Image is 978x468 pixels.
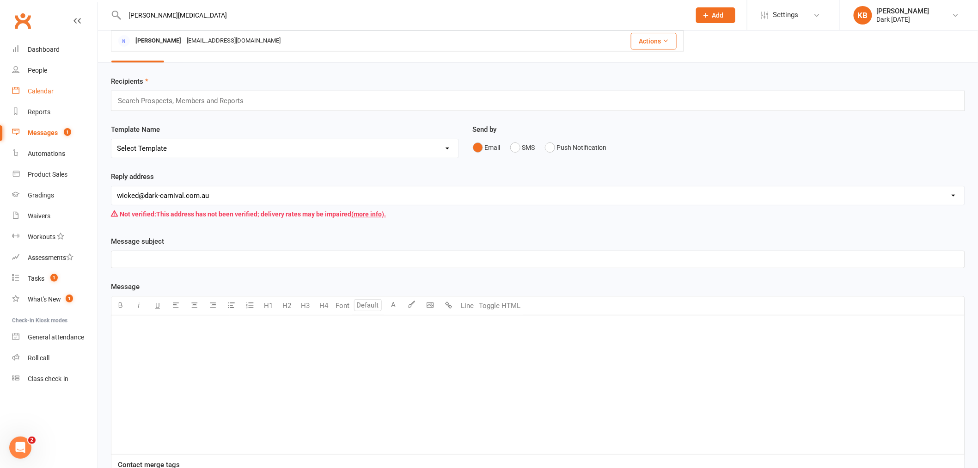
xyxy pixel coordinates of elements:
[351,210,386,218] a: (more info).
[12,369,98,389] a: Class kiosk mode
[12,327,98,348] a: General attendance kiosk mode
[296,296,315,315] button: H3
[631,33,677,49] button: Actions
[64,128,71,136] span: 1
[12,81,98,102] a: Calendar
[111,171,154,182] label: Reply address
[28,275,44,282] div: Tasks
[28,437,36,444] span: 2
[384,296,403,315] button: A
[111,124,160,135] label: Template Name
[315,296,333,315] button: H4
[148,296,167,315] button: U
[333,296,352,315] button: Font
[28,254,73,261] div: Assessments
[28,67,47,74] div: People
[12,289,98,310] a: What's New1
[510,139,535,156] button: SMS
[28,333,84,341] div: General attendance
[66,295,73,302] span: 1
[12,247,98,268] a: Assessments
[28,212,50,220] div: Waivers
[11,9,34,32] a: Clubworx
[133,34,184,48] div: [PERSON_NAME]
[28,375,68,382] div: Class check-in
[184,34,283,48] div: [EMAIL_ADDRESS][DOMAIN_NAME]
[259,296,278,315] button: H1
[696,7,735,23] button: Add
[877,7,929,15] div: [PERSON_NAME]
[354,299,382,311] input: Default
[122,9,684,22] input: Search...
[28,108,50,116] div: Reports
[111,205,965,223] div: This address has not been verified; delivery rates may be impaired
[545,139,607,156] button: Push Notification
[12,268,98,289] a: Tasks 1
[28,150,65,157] div: Automations
[12,227,98,247] a: Workouts
[28,46,60,53] div: Dashboard
[120,210,156,218] strong: Not verified:
[12,164,98,185] a: Product Sales
[278,296,296,315] button: H2
[28,233,55,240] div: Workouts
[877,15,929,24] div: Dark [DATE]
[111,76,148,87] label: Recipients
[155,302,160,310] span: U
[477,296,523,315] button: Toggle HTML
[12,123,98,143] a: Messages 1
[12,102,98,123] a: Reports
[854,6,872,25] div: KB
[12,60,98,81] a: People
[473,139,501,156] button: Email
[28,191,54,199] div: Gradings
[111,236,164,247] label: Message subject
[712,12,724,19] span: Add
[28,87,54,95] div: Calendar
[28,296,61,303] div: What's New
[12,39,98,60] a: Dashboard
[9,437,31,459] iframe: Intercom live chat
[28,354,49,362] div: Roll call
[12,143,98,164] a: Automations
[458,296,477,315] button: Line
[111,281,140,292] label: Message
[12,348,98,369] a: Roll call
[473,124,497,135] label: Send by
[773,5,799,25] span: Settings
[12,185,98,206] a: Gradings
[117,95,252,107] input: Search Prospects, Members and Reports
[12,206,98,227] a: Waivers
[28,171,67,178] div: Product Sales
[50,274,58,282] span: 1
[28,129,58,136] div: Messages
